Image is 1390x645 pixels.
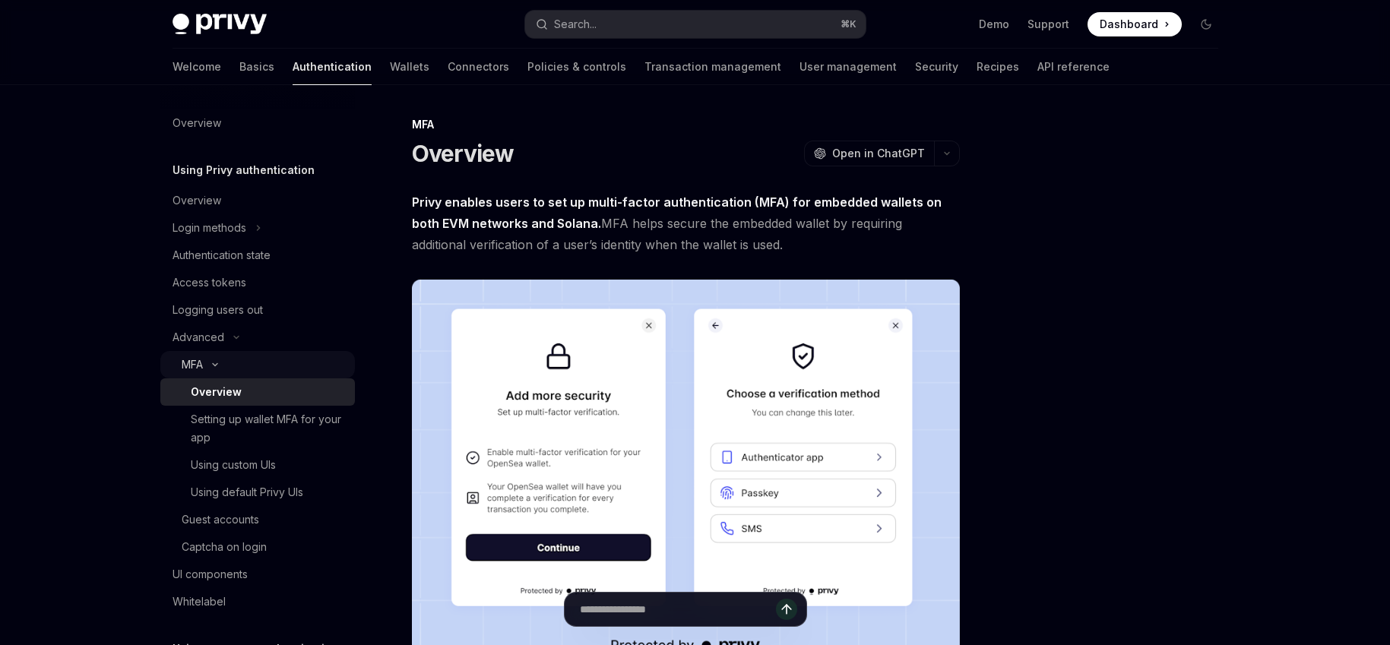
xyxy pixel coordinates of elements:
[173,246,271,264] div: Authentication state
[1194,12,1218,36] button: Toggle dark mode
[1100,17,1158,32] span: Dashboard
[160,109,355,137] a: Overview
[832,146,925,161] span: Open in ChatGPT
[191,383,242,401] div: Overview
[173,191,221,210] div: Overview
[173,273,246,292] div: Access tokens
[160,533,355,561] a: Captcha on login
[160,351,355,378] button: MFA
[191,410,346,447] div: Setting up wallet MFA for your app
[979,17,1009,32] a: Demo
[293,49,372,85] a: Authentication
[160,479,355,506] a: Using default Privy UIs
[160,296,355,324] a: Logging users out
[191,483,303,501] div: Using default Privy UIs
[182,538,267,556] div: Captcha on login
[160,588,355,615] a: Whitelabel
[173,14,267,35] img: dark logo
[191,456,276,474] div: Using custom UIs
[644,49,781,85] a: Transaction management
[412,194,942,231] strong: Privy enables users to set up multi-factor authentication (MFA) for embedded wallets on both EVM ...
[160,187,355,214] a: Overview
[580,593,776,626] input: Ask a question...
[527,49,626,85] a: Policies & controls
[173,301,263,319] div: Logging users out
[525,11,866,38] button: Search...⌘K
[160,451,355,479] a: Using custom UIs
[390,49,429,85] a: Wallets
[160,214,355,242] button: Login methods
[448,49,509,85] a: Connectors
[977,49,1019,85] a: Recipes
[160,269,355,296] a: Access tokens
[1088,12,1182,36] a: Dashboard
[173,565,248,583] div: UI components
[160,242,355,269] a: Authentication state
[173,114,221,132] div: Overview
[239,49,274,85] a: Basics
[1027,17,1069,32] a: Support
[160,506,355,533] a: Guest accounts
[554,15,597,33] div: Search...
[182,511,259,529] div: Guest accounts
[915,49,958,85] a: Security
[412,140,515,167] h1: Overview
[799,49,897,85] a: User management
[412,191,960,255] span: MFA helps secure the embedded wallet by requiring additional verification of a user’s identity wh...
[1037,49,1110,85] a: API reference
[804,141,934,166] button: Open in ChatGPT
[841,18,856,30] span: ⌘ K
[412,117,960,132] div: MFA
[776,599,797,620] button: Send message
[160,406,355,451] a: Setting up wallet MFA for your app
[182,356,203,374] div: MFA
[173,328,224,346] div: Advanced
[160,378,355,406] a: Overview
[160,561,355,588] a: UI components
[173,593,226,611] div: Whitelabel
[160,324,355,351] button: Advanced
[173,49,221,85] a: Welcome
[173,219,246,237] div: Login methods
[173,161,315,179] h5: Using Privy authentication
